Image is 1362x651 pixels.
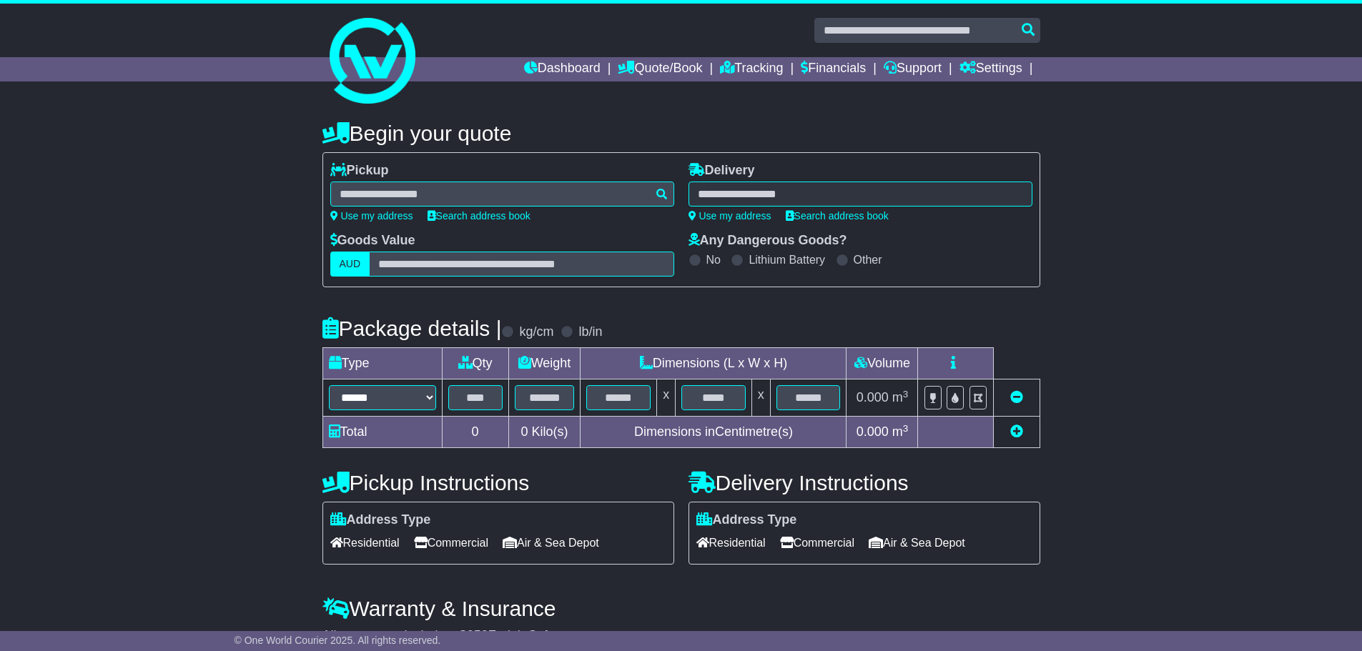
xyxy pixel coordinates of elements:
a: Support [884,57,942,81]
h4: Begin your quote [322,121,1040,145]
label: No [706,253,721,267]
a: Tracking [720,57,783,81]
div: All our quotes include a $ FreightSafe warranty. [322,628,1040,644]
td: Weight [508,348,581,379]
label: Goods Value [330,233,415,249]
a: Dashboard [524,57,601,81]
span: Commercial [414,532,488,554]
a: Search address book [786,210,889,222]
h4: Delivery Instructions [689,471,1040,495]
td: Qty [442,348,508,379]
span: Residential [696,532,766,554]
a: Quote/Book [618,57,702,81]
td: 0 [442,417,508,448]
span: 0.000 [857,424,889,439]
td: Kilo(s) [508,417,581,448]
h4: Package details | [322,317,502,340]
h4: Warranty & Insurance [322,597,1040,620]
a: Use my address [330,210,413,222]
span: m [892,390,909,404]
sup: 3 [903,389,909,399]
label: Any Dangerous Goods? [689,233,847,249]
label: Pickup [330,163,389,179]
typeahead: Please provide city [330,182,674,207]
td: x [751,379,770,417]
label: Lithium Battery [749,253,825,267]
span: Air & Sea Depot [869,532,965,554]
a: Financials [801,57,866,81]
span: 250 [467,628,488,642]
label: Address Type [696,512,797,528]
label: Address Type [330,512,431,528]
a: Remove this item [1010,390,1023,404]
a: Use my address [689,210,771,222]
span: Air & Sea Depot [503,532,599,554]
span: m [892,424,909,439]
h4: Pickup Instructions [322,471,674,495]
td: Type [322,348,442,379]
td: x [657,379,676,417]
td: Dimensions (L x W x H) [581,348,847,379]
label: kg/cm [519,324,553,340]
td: Total [322,417,442,448]
span: 0 [520,424,528,439]
a: Add new item [1010,424,1023,439]
span: Residential [330,532,400,554]
sup: 3 [903,423,909,434]
span: 0.000 [857,390,889,404]
td: Dimensions in Centimetre(s) [581,417,847,448]
a: Settings [959,57,1022,81]
a: Search address book [428,210,531,222]
label: lb/in [578,324,602,340]
label: AUD [330,252,370,277]
span: Commercial [780,532,854,554]
span: © One World Courier 2025. All rights reserved. [235,635,441,646]
label: Other [854,253,882,267]
label: Delivery [689,163,755,179]
td: Volume [847,348,918,379]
